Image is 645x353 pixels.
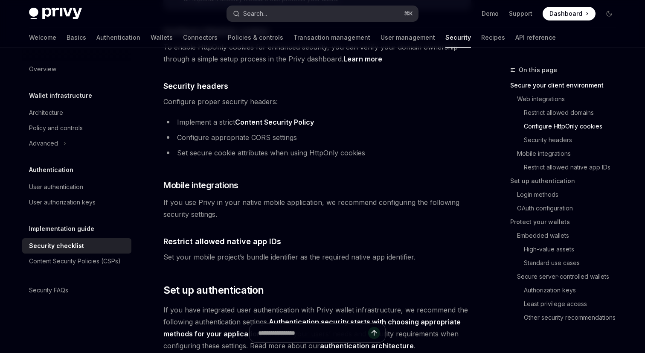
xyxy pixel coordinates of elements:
div: Advanced [29,138,58,149]
span: To enable HttpOnly cookies for enhanced security, you can verify your domain ownership through a ... [163,41,471,65]
a: User authorization keys [22,195,131,210]
div: Security FAQs [29,285,68,295]
a: Dashboard [543,7,596,20]
a: Restrict allowed native app IDs [524,160,623,174]
a: Other security recommendations [524,311,623,324]
a: Configure HttpOnly cookies [524,120,623,133]
a: Content Security Policy [235,118,314,127]
h5: Implementation guide [29,224,94,234]
a: Wallets [151,27,173,48]
li: Set secure cookie attributes when using HttpOnly cookies [163,147,471,159]
a: Connectors [183,27,218,48]
a: Security FAQs [22,283,131,298]
span: Configure proper security headers: [163,96,471,108]
button: Send message [368,327,380,339]
a: Set up authentication [510,174,623,188]
span: If you have integrated user authentication with Privy wallet infrastructure, we recommend the fol... [163,304,471,352]
a: Recipes [481,27,505,48]
a: Policies & controls [228,27,283,48]
span: Mobile integrations [163,179,238,191]
a: Restrict allowed domains [524,106,623,120]
span: Security headers [163,80,228,92]
a: Mobile integrations [517,147,623,160]
a: Content Security Policies (CSPs) [22,254,131,269]
img: dark logo [29,8,82,20]
span: ⌘ K [404,10,413,17]
span: Restrict allowed native app IDs [163,236,281,247]
a: Security headers [524,133,623,147]
div: Overview [29,64,56,74]
button: Search...⌘K [227,6,418,21]
a: Standard use cases [524,256,623,270]
li: Configure appropriate CORS settings [163,131,471,143]
a: Embedded wallets [517,229,623,242]
a: Architecture [22,105,131,120]
a: Basics [67,27,86,48]
div: Security checklist [29,241,84,251]
a: Learn more [343,55,382,64]
a: User authentication [22,179,131,195]
div: Search... [243,9,267,19]
a: Login methods [517,188,623,201]
a: Least privilege access [524,297,623,311]
a: Welcome [29,27,56,48]
div: Architecture [29,108,63,118]
li: Implement a strict [163,116,471,128]
strong: Authentication security starts with choosing appropriate methods for your application. [163,318,461,338]
button: Toggle dark mode [602,7,616,20]
span: Set your mobile project’s bundle identifier as the required native app identifier. [163,251,471,263]
a: Security [445,27,471,48]
a: OAuth configuration [517,201,623,215]
a: Demo [482,9,499,18]
a: Security checklist [22,238,131,254]
a: Authentication [96,27,140,48]
a: Support [509,9,532,18]
div: User authentication [29,182,83,192]
a: Protect your wallets [510,215,623,229]
h5: Authentication [29,165,73,175]
a: High-value assets [524,242,623,256]
span: On this page [519,65,557,75]
a: Secure your client environment [510,79,623,92]
a: API reference [515,27,556,48]
a: Transaction management [293,27,370,48]
a: Secure server-controlled wallets [517,270,623,283]
a: Web integrations [517,92,623,106]
a: Authorization keys [524,283,623,297]
div: Content Security Policies (CSPs) [29,256,121,266]
div: User authorization keys [29,197,96,207]
a: User management [381,27,435,48]
h5: Wallet infrastructure [29,90,92,101]
div: Policy and controls [29,123,83,133]
a: Policy and controls [22,120,131,136]
a: Overview [22,61,131,77]
span: Set up authentication [163,283,264,297]
span: Dashboard [549,9,582,18]
span: If you use Privy in your native mobile application, we recommend configuring the following securi... [163,196,471,220]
